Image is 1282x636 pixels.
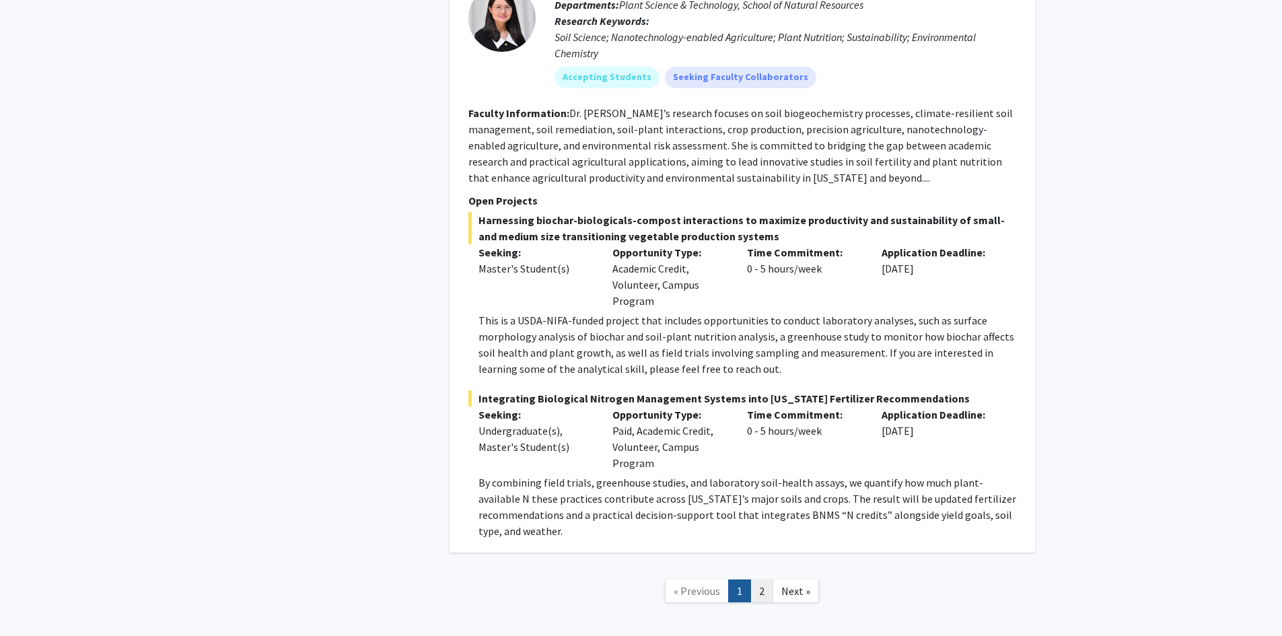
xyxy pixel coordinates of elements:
nav: Page navigation [450,566,1035,621]
div: 0 - 5 hours/week [737,244,871,309]
span: Next » [781,584,810,598]
a: 2 [750,579,773,603]
p: Application Deadline: [882,407,996,423]
p: Seeking: [478,244,593,260]
p: Time Commitment: [747,244,861,260]
p: Opportunity Type: [612,244,727,260]
p: Opportunity Type: [612,407,727,423]
div: Undergraduate(s), Master's Student(s) [478,423,593,455]
a: 1 [728,579,751,603]
div: Master's Student(s) [478,260,593,277]
iframe: Chat [10,575,57,626]
p: Time Commitment: [747,407,861,423]
b: Research Keywords: [555,14,649,28]
mat-chip: Seeking Faculty Collaborators [665,67,816,88]
div: [DATE] [871,244,1006,309]
a: Next [773,579,819,603]
div: Soil Science; Nanotechnology-enabled Agriculture; Plant Nutrition; Sustainability; Environmental ... [555,29,1016,61]
div: 0 - 5 hours/week [737,407,871,471]
fg-read-more: Dr. [PERSON_NAME]’s research focuses on soil biogeochemistry processes, climate-resilient soil ma... [468,106,1013,184]
a: Previous Page [665,579,729,603]
p: Application Deadline: [882,244,996,260]
div: [DATE] [871,407,1006,471]
p: By combining field trials, greenhouse studies, and laboratory soil-health assays, we quantify how... [478,474,1016,539]
span: Harnessing biochar-biologicals-compost interactions to maximize productivity and sustainability o... [468,212,1016,244]
span: Integrating Biological Nitrogen Management Systems into [US_STATE] Fertilizer Recommendations [468,390,1016,407]
p: Seeking: [478,407,593,423]
b: Faculty Information: [468,106,569,120]
span: « Previous [674,584,720,598]
div: Paid, Academic Credit, Volunteer, Campus Program [602,407,737,471]
p: Open Projects [468,192,1016,209]
p: This is a USDA-NIFA-funded project that includes opportunities to conduct laboratory analyses, su... [478,312,1016,377]
div: Academic Credit, Volunteer, Campus Program [602,244,737,309]
mat-chip: Accepting Students [555,67,660,88]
